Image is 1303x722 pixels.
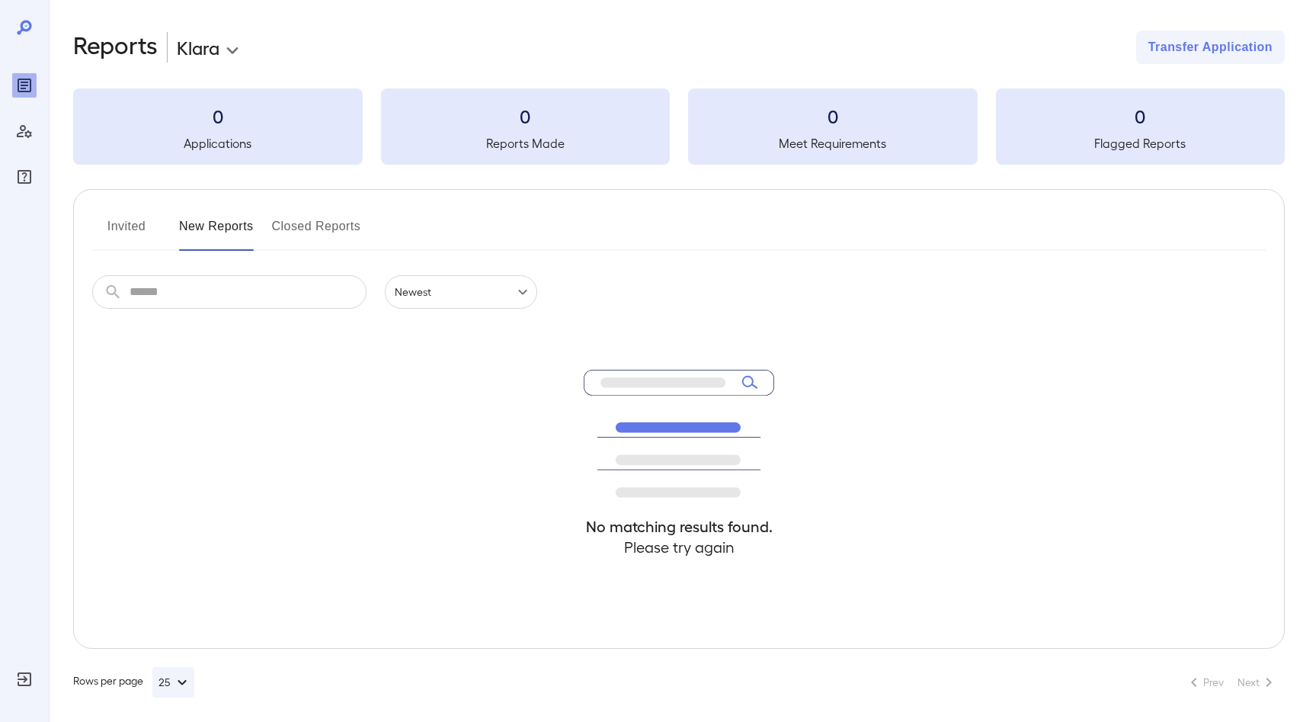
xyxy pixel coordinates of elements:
button: Transfer Application [1136,30,1285,64]
h5: Applications [73,134,363,152]
h3: 0 [381,104,671,128]
summary: 0Applications0Reports Made0Meet Requirements0Flagged Reports [73,88,1285,165]
div: Reports [12,73,37,98]
button: Closed Reports [272,214,361,251]
h5: Meet Requirements [688,134,978,152]
nav: pagination navigation [1178,670,1285,695]
div: Rows per page [73,667,194,698]
button: New Reports [179,214,254,251]
h3: 0 [73,104,363,128]
div: Log Out [12,667,37,692]
p: Klara [177,35,219,59]
button: Invited [92,214,161,251]
div: Manage Users [12,119,37,143]
button: 25 [152,667,194,698]
h2: Reports [73,30,158,64]
div: FAQ [12,165,37,189]
h5: Flagged Reports [996,134,1285,152]
h4: No matching results found. [584,516,774,537]
h3: 0 [996,104,1285,128]
h3: 0 [688,104,978,128]
div: Newest [385,275,537,309]
h4: Please try again [584,537,774,557]
h5: Reports Made [381,134,671,152]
